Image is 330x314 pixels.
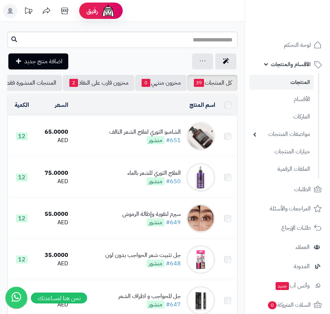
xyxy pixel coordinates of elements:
[249,258,326,275] a: المدونة
[186,163,215,192] img: العلاج الثوري للشعر بالماء
[249,219,326,237] a: طلبات الإرجاع
[24,57,62,66] span: اضافة منتج جديد
[281,20,323,36] img: logo-2.png
[19,4,37,20] a: تحديثات المنصة
[39,259,68,268] div: AED
[147,259,164,267] span: منشور
[16,214,28,222] span: 12
[270,204,311,214] span: المراجعات والأسئلة
[267,300,311,310] span: السلات المتروكة
[39,210,68,218] div: 55.0000
[268,301,277,309] span: 0
[118,292,181,301] div: جل للحواجب و اطراف الشعر
[105,251,181,259] div: جل تثبيت شعر الحواجب بدون لون
[16,255,28,263] span: 12
[16,173,28,181] span: 12
[39,251,68,259] div: 35.0000
[147,301,164,309] span: منشور
[294,184,311,194] span: الطلبات
[186,122,215,151] img: الشامبو الثوري لعلاج الشعر التالف
[39,136,68,145] div: AED
[249,144,314,160] a: خيارات المنتجات
[249,296,326,314] a: السلات المتروكة0
[190,101,215,109] a: اسم المنتج
[122,210,181,218] div: سيرم لتقوية وإطالة الرموش
[127,169,181,177] div: العلاج الثوري للشعر بالماء
[194,79,204,87] span: 39
[166,300,181,309] a: #647
[249,126,314,142] a: مواصفات المنتجات
[187,75,237,91] a: كل المنتجات39
[249,200,326,217] a: المراجعات والأسئلة
[39,169,68,177] div: 75.0000
[249,92,314,107] a: الأقسام
[101,4,115,18] img: ai-face.png
[166,177,181,186] a: #650
[166,136,181,145] a: #651
[249,36,326,54] a: لوحة التحكم
[147,177,164,185] span: منشور
[8,53,68,69] a: اضافة منتج جديد
[271,59,311,69] span: الأقسام والمنتجات
[109,128,181,136] div: الشامبو الثوري لعلاج الشعر التالف
[276,282,289,290] span: جديد
[249,161,314,177] a: الملفات الرقمية
[69,79,78,87] span: 2
[39,128,68,136] div: 65.0000
[296,242,310,252] span: العملاء
[294,261,310,271] span: المدونة
[147,136,164,144] span: منشور
[16,132,28,140] span: 12
[284,40,311,50] span: لوحة التحكم
[63,75,134,91] a: مخزون قارب على النفاذ2
[249,238,326,256] a: العملاء
[166,218,181,227] a: #649
[147,218,164,226] span: منشور
[142,79,150,87] span: 0
[249,75,314,90] a: المنتجات
[135,75,187,91] a: مخزون منتهي0
[186,204,215,233] img: سيرم لتقوية وإطالة الرموش
[39,177,68,186] div: AED
[275,281,310,291] span: وآتس آب
[55,101,68,109] a: السعر
[39,218,68,227] div: AED
[249,277,326,294] a: وآتس آبجديد
[249,109,314,125] a: الماركات
[15,101,29,109] a: الكمية
[39,301,68,309] div: AED
[281,223,311,233] span: طلبات الإرجاع
[186,245,215,274] img: جل تثبيت شعر الحواجب بدون لون
[249,181,326,198] a: الطلبات
[166,259,181,268] a: #648
[86,7,98,15] span: رفيق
